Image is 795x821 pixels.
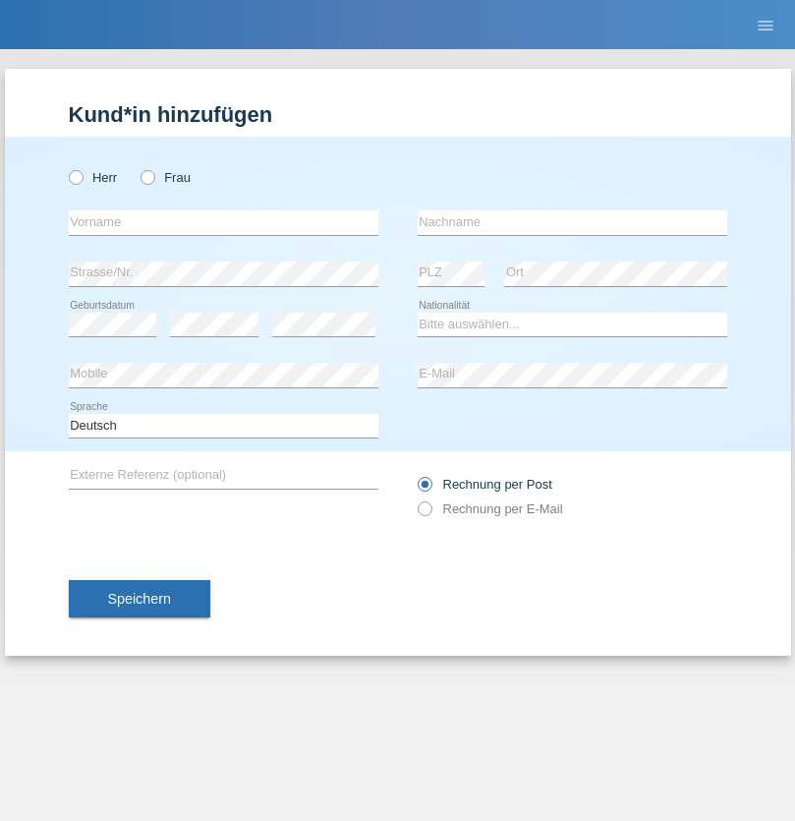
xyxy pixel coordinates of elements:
input: Herr [69,170,82,183]
i: menu [756,16,775,35]
label: Rechnung per E-Mail [418,501,563,516]
label: Frau [141,170,191,185]
h1: Kund*in hinzufügen [69,102,727,127]
input: Rechnung per Post [418,477,430,501]
input: Frau [141,170,153,183]
a: menu [746,19,785,30]
span: Speichern [108,591,171,607]
label: Herr [69,170,118,185]
label: Rechnung per Post [418,477,552,492]
input: Rechnung per E-Mail [418,501,430,526]
button: Speichern [69,580,210,617]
